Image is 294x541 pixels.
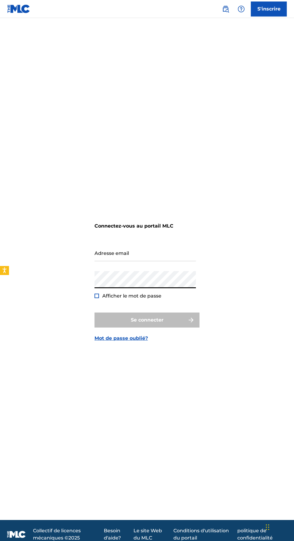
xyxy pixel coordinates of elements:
[133,528,162,541] font: Le site Web du MLC
[173,528,229,541] font: Conditions d'utilisation du portail
[102,293,161,299] font: Afficher le mot de passe
[264,512,294,541] iframe: Widget de discussion
[220,3,232,15] a: Recherche publique
[104,528,121,541] font: Besoin d'aide?
[94,335,148,341] font: Mot de passe oublié?
[94,223,173,229] font: Connectez-vous au portail MLC
[251,2,287,17] a: S'inscrire
[238,5,245,13] img: aide
[68,535,80,541] font: 2025
[7,531,26,538] img: logo
[257,6,280,12] font: S'inscrire
[7,5,30,13] img: Logo du MLC
[235,3,247,15] div: Aide
[94,335,148,342] a: Mot de passe oublié?
[33,528,81,541] font: Collectif de licences mécaniques ©
[222,5,229,13] img: recherche
[237,528,273,541] font: politique de confidentialité
[266,518,269,536] div: Glisser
